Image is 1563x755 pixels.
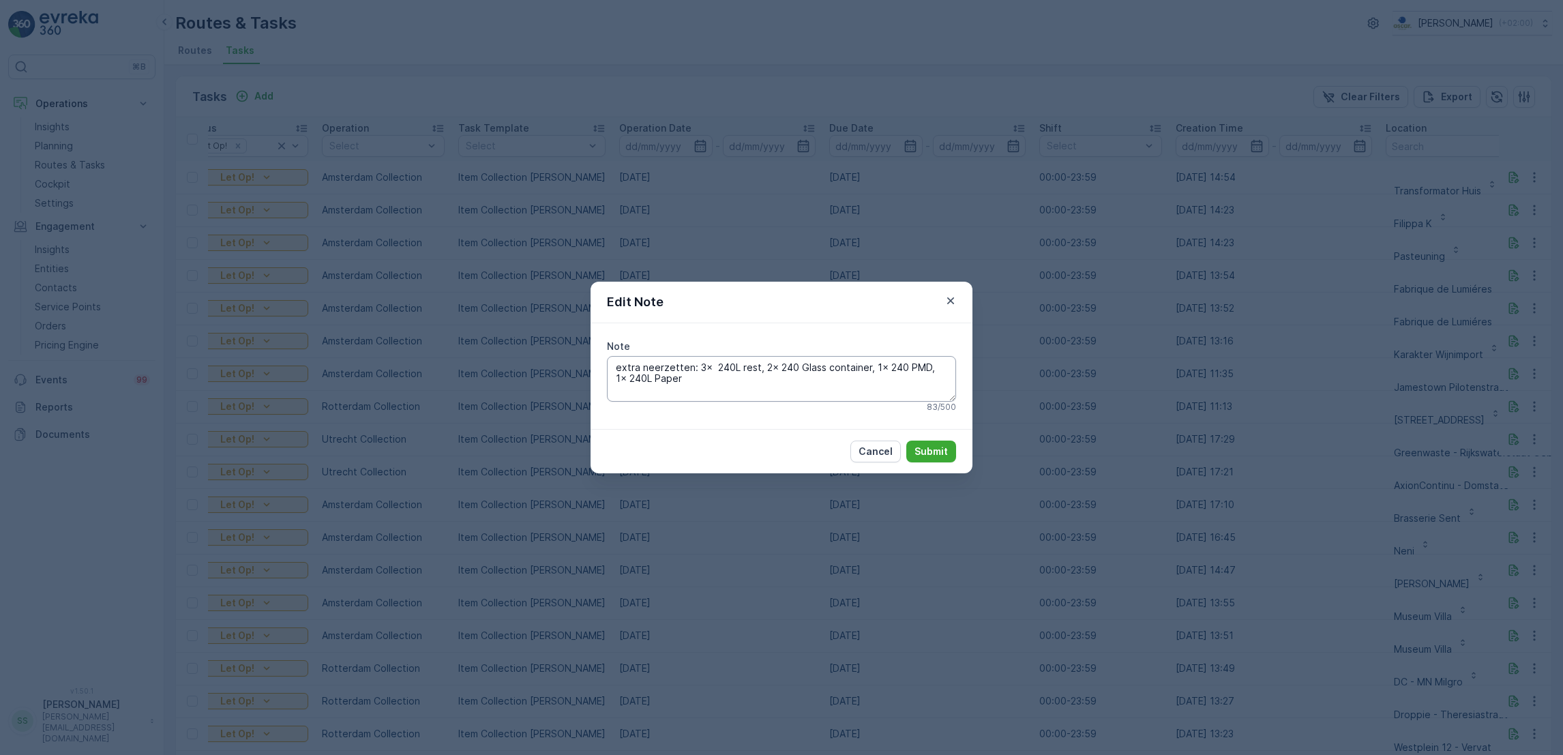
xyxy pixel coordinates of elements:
p: 83 / 500 [927,402,956,413]
textarea: extra neerzetten: 3x 240L rest, 2x 240 Glass container, 1x 240 PMD, 1x 240L Paper [607,356,956,401]
button: Cancel [850,441,901,462]
button: Submit [906,441,956,462]
p: Edit Note [607,293,664,312]
p: Submit [914,445,948,458]
label: Note [607,340,630,352]
p: Cancel [859,445,893,458]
